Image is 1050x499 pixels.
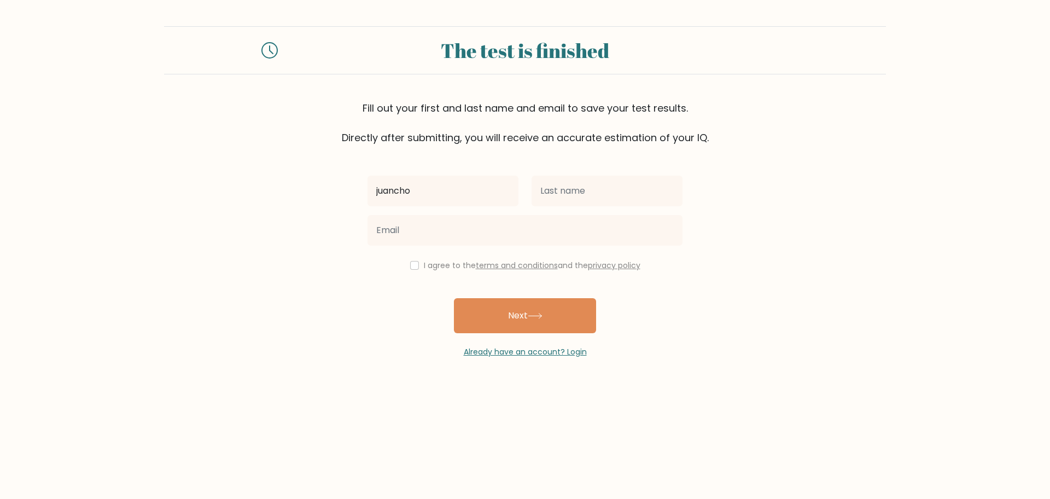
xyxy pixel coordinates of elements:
input: Last name [532,176,682,206]
a: terms and conditions [476,260,558,271]
a: privacy policy [588,260,640,271]
div: Fill out your first and last name and email to save your test results. Directly after submitting,... [164,101,886,145]
div: The test is finished [291,36,759,65]
input: Email [367,215,682,246]
input: First name [367,176,518,206]
label: I agree to the and the [424,260,640,271]
a: Already have an account? Login [464,346,587,357]
button: Next [454,298,596,333]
